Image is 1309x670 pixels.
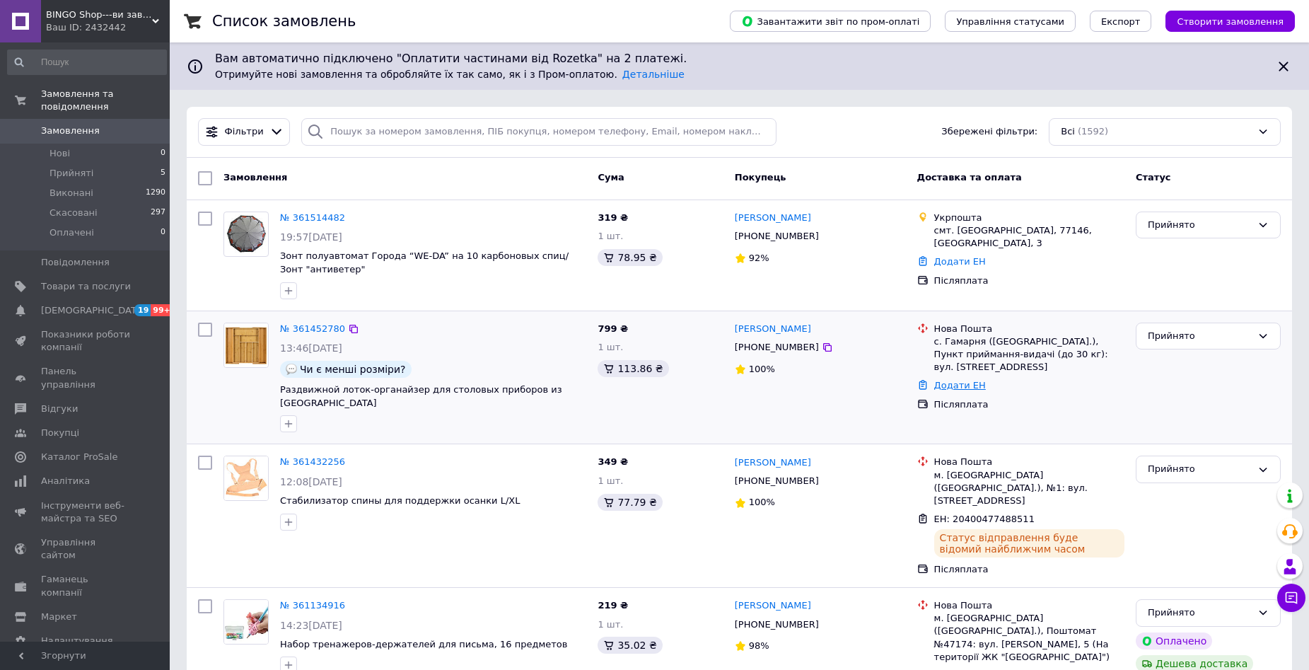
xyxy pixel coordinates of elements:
span: Фільтри [225,125,264,139]
span: 319 ₴ [598,212,628,223]
div: [PHONE_NUMBER] [732,338,822,357]
img: Фото товару [224,600,268,644]
span: Замовлення [41,125,100,137]
span: Показники роботи компанії [41,328,131,354]
span: Покупець [735,172,786,183]
span: Отримуйте нові замовлення та обробляйте їх так само, як і з Пром-оплатою. [215,69,685,80]
span: 1 шт. [598,619,623,630]
span: Вам автоматично підключено "Оплатити частинами від Rozetka" на 2 платежі. [215,51,1264,67]
span: 1 шт. [598,342,623,352]
div: Прийнято [1148,462,1252,477]
div: Статус відправлення буде відомий найближчим часом [934,529,1124,558]
span: 14:23[DATE] [280,620,342,631]
div: м. [GEOGRAPHIC_DATA] ([GEOGRAPHIC_DATA].), №1: вул. [STREET_ADDRESS] [934,469,1124,508]
div: [PHONE_NUMBER] [732,616,822,634]
span: Аналітика [41,475,90,487]
span: Чи є менші розміри? [300,364,406,375]
span: ЕН: 20400477488511 [934,514,1035,524]
span: 19:57[DATE] [280,231,342,243]
div: 35.02 ₴ [598,637,662,654]
span: BINGO Shop---ви завжди у виграші! [46,8,152,21]
div: Прийнято [1148,218,1252,233]
span: 100% [749,497,775,507]
a: Фото товару [223,599,269,645]
div: 78.95 ₴ [598,249,662,266]
span: 1 шт. [598,475,623,486]
span: Скасовані [50,207,98,219]
a: [PERSON_NAME] [735,323,811,336]
span: Створити замовлення [1177,16,1284,27]
img: Фото товару [224,456,268,500]
div: м. [GEOGRAPHIC_DATA] ([GEOGRAPHIC_DATA].), Поштомат №47174: вул. [PERSON_NAME], 5 (На території Ж... [934,612,1124,664]
a: Стабилизатор спины для поддержки осанки L/XL [280,495,520,506]
div: с. Гамарня ([GEOGRAPHIC_DATA].), Пункт приймання-видачі (до 30 кг): вул. [STREET_ADDRESS] [934,335,1124,374]
span: Замовлення [223,172,287,183]
span: 297 [151,207,165,219]
span: Покупці [41,427,79,439]
span: Каталог ProSale [41,451,117,463]
a: Фото товару [223,323,269,368]
span: Управління статусами [956,16,1064,27]
input: Пошук [7,50,167,75]
span: 0 [161,147,165,160]
span: 799 ₴ [598,323,628,334]
a: [PERSON_NAME] [735,212,811,225]
span: Гаманець компанії [41,573,131,599]
a: Зонт полуавтомат Города “WE-DA” на 10 карбоновых спиц/ Зонт "антиветер" [280,250,569,275]
span: 99+ [151,304,174,316]
div: смт. [GEOGRAPHIC_DATA], 77146, [GEOGRAPHIC_DATA], 3 [934,224,1124,250]
a: № 361452780 [280,323,345,334]
span: 1290 [146,187,165,200]
span: 0 [161,226,165,239]
div: Прийнято [1148,606,1252,620]
span: (1592) [1078,126,1108,137]
span: 5 [161,167,165,180]
a: [PERSON_NAME] [735,599,811,613]
span: Нові [50,147,70,160]
span: 219 ₴ [598,600,628,611]
button: Створити замовлення [1165,11,1295,32]
div: Нова Пошта [934,456,1124,468]
span: Збережені фільтри: [941,125,1037,139]
span: Прийняті [50,167,93,180]
button: Чат з покупцем [1277,584,1305,612]
span: Інструменти веб-майстра та SEO [41,499,131,525]
input: Пошук за номером замовлення, ПІБ покупця, номером телефону, Email, номером накладної [301,118,776,146]
div: Нова Пошта [934,323,1124,335]
div: Прийнято [1148,329,1252,344]
span: 1 шт. [598,231,623,241]
span: Завантажити звіт по пром-оплаті [741,15,919,28]
img: Фото товару [224,214,268,253]
span: Статус [1136,172,1171,183]
a: [PERSON_NAME] [735,456,811,470]
span: Замовлення та повідомлення [41,88,170,113]
span: Оплачені [50,226,94,239]
span: 12:08[DATE] [280,476,342,487]
img: Фото товару [224,323,268,367]
a: Раздвижной лоток-органайзер для столовых приборов из [GEOGRAPHIC_DATA] [280,384,562,408]
a: Додати ЕН [934,380,986,391]
div: Укрпошта [934,212,1124,224]
a: Детальніше [622,69,685,80]
div: Післяплата [934,275,1124,287]
span: Управління сайтом [41,536,131,562]
span: 13:46[DATE] [280,342,342,354]
span: Товари та послуги [41,280,131,293]
span: Маркет [41,611,77,623]
span: Панель управління [41,365,131,391]
div: [PHONE_NUMBER] [732,472,822,490]
span: 349 ₴ [598,456,628,467]
a: Додати ЕН [934,256,986,267]
a: Створити замовлення [1151,16,1295,26]
span: 19 [134,304,151,316]
a: Фото товару [223,212,269,257]
button: Експорт [1090,11,1152,32]
button: Управління статусами [945,11,1076,32]
a: Набор тренажеров-держателей для письма, 16 предметов [280,639,567,649]
div: Оплачено [1136,633,1212,649]
div: Післяплата [934,398,1124,411]
span: Cума [598,172,624,183]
